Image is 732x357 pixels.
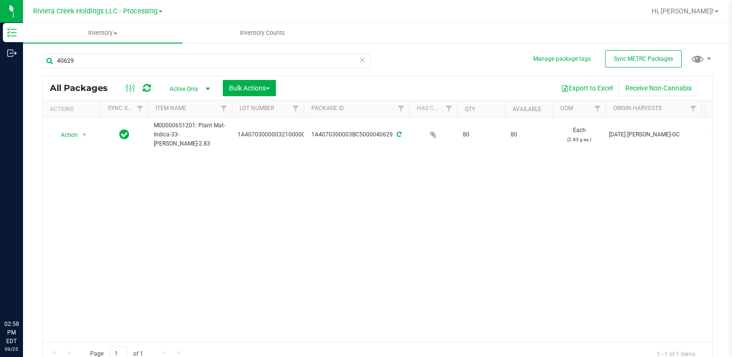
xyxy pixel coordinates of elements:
span: Action [52,128,78,142]
p: 02:58 PM EDT [4,320,19,346]
a: Origin Harvests [613,105,662,112]
p: 09/25 [4,346,19,353]
span: Bulk Actions [229,84,270,92]
a: Lot Number [240,105,274,112]
span: 80 [511,130,547,139]
span: Each [559,126,600,144]
inline-svg: Outbound [7,48,17,58]
th: Has COA [409,100,457,117]
div: 1A4070300003BC5000040629 [302,130,411,139]
a: Filter [393,100,409,117]
a: Available [513,106,541,112]
div: Value 1: 2025-07-07 Stambaugh-GC [609,130,698,139]
a: Package ID [311,105,344,112]
span: 1A4070300000321000001177 [238,130,319,139]
span: select [79,128,91,142]
span: Inventory [23,29,183,37]
button: Receive Non-Cannabis [619,80,698,96]
a: Item Name [156,105,186,112]
span: 80 [463,130,499,139]
a: UOM [560,105,573,112]
span: Hi, [PERSON_NAME]! [652,7,714,15]
span: Sync from Compliance System [395,131,401,138]
a: Filter [132,100,148,117]
a: Inventory Counts [183,23,342,43]
input: Search Package ID, Item Name, SKU, Lot or Part Number... [42,54,370,68]
a: Qty [465,106,475,112]
a: Inventory [23,23,183,43]
button: Export to Excel [555,80,619,96]
span: All Packages [50,83,117,93]
span: Riviera Creek Holdings LLC - Processing [33,7,158,15]
a: Filter [216,100,232,117]
span: Clear [359,54,366,66]
a: Sync Status [108,105,145,112]
span: M00000651201: Plant Mat-Indica-33-[PERSON_NAME]-2.83 [154,121,226,149]
button: Manage package tags [533,55,591,63]
p: (2.83 g ea.) [559,135,600,144]
a: Filter [441,100,457,117]
button: Bulk Actions [223,80,276,96]
button: Sync METRC Packages [605,50,682,67]
a: Filter [590,100,606,117]
div: Actions [50,106,96,112]
span: Sync METRC Packages [614,56,673,62]
span: Inventory Counts [227,29,298,37]
a: Filter [686,100,701,117]
inline-svg: Inventory [7,28,17,37]
a: Filter [288,100,304,117]
iframe: Resource center [10,280,38,309]
span: In Sync [119,128,129,141]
